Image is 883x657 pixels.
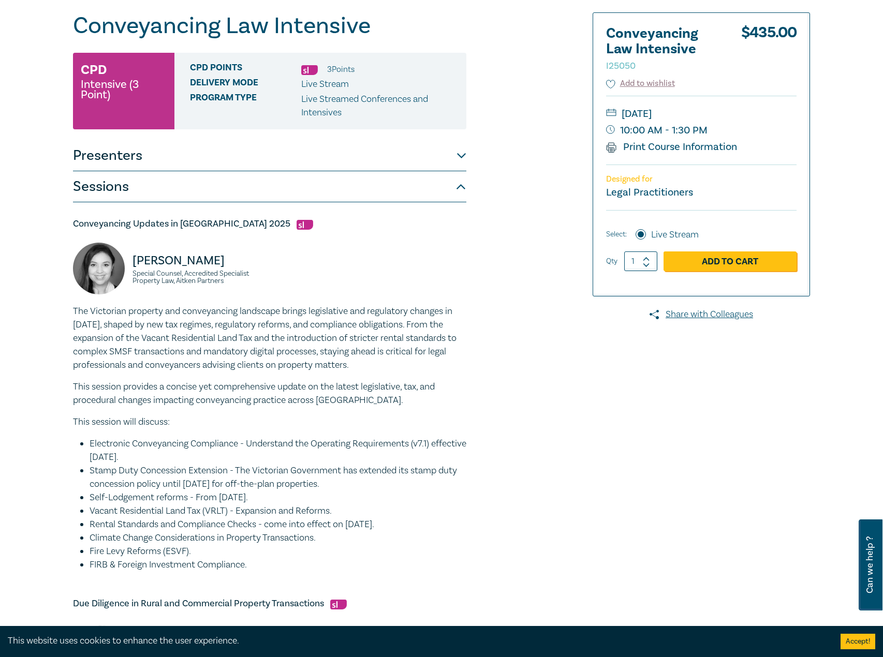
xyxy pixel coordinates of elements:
p: The Victorian property and conveyancing landscape brings legislative and regulatory changes in [D... [73,305,466,372]
span: Live Stream [301,78,349,90]
li: Fire Levy Reforms (ESVF). [90,545,466,558]
button: Add to wishlist [606,78,675,89]
p: [PERSON_NAME] [133,252,263,269]
small: Special Counsel, Accredited Specialist Property Law, Aitken Partners [133,270,263,285]
li: Self-Lodgement reforms - From [DATE]. [90,491,466,504]
small: [DATE] [606,106,797,122]
input: 1 [624,251,657,271]
p: Live Streamed Conferences and Intensives [301,93,459,120]
a: Add to Cart [664,251,797,271]
div: This website uses cookies to enhance the user experience. [8,634,825,648]
h1: Conveyancing Law Intensive [73,12,466,39]
h2: Conveyancing Law Intensive [606,26,720,72]
p: This session provides a concise yet comprehensive update on the latest legislative, tax, and proc... [73,380,466,407]
small: Intensive (3 Point) [81,79,167,100]
a: Print Course Information [606,140,737,154]
button: Sessions [73,171,466,202]
p: This session will discuss: [73,415,466,429]
label: Live Stream [651,228,699,242]
div: $ 435.00 [741,26,797,78]
small: 10:00 AM - 1:30 PM [606,122,797,139]
img: Substantive Law [330,600,347,609]
span: Delivery Mode [190,78,301,91]
button: Presenters [73,140,466,171]
li: 3 Point s [327,63,355,76]
p: Designed for [606,174,797,184]
li: Climate Change Considerations in Property Transactions. [90,531,466,545]
li: Rental Standards and Compliance Checks - come into effect on [DATE]. [90,518,466,531]
li: Electronic Conveyancing Compliance - Understand the Operating Requirements (v7.1) effective [DATE]. [90,437,466,464]
img: Substantive Law [301,65,318,75]
img: Substantive Law [297,220,313,230]
li: Vacant Residential Land Tax (VRLT) - Expansion and Reforms. [90,504,466,518]
span: Program type [190,93,301,120]
h5: Due Diligence in Rural and Commercial Property Transactions [73,598,466,610]
li: Stamp Duty Concession Extension - The Victorian Government has extended its stamp duty concession... [90,464,466,491]
a: Share with Colleagues [593,308,810,321]
span: Select: [606,229,627,240]
small: I25050 [606,60,636,72]
label: Qty [606,256,617,267]
small: Legal Practitioners [606,186,693,199]
img: Victoria Agahi [73,243,125,294]
span: CPD Points [190,63,301,76]
span: Can we help ? [865,526,875,604]
button: Accept cookies [841,634,875,649]
h5: Conveyancing Updates in [GEOGRAPHIC_DATA] 2025 [73,218,466,230]
h3: CPD [81,61,107,79]
li: FIRB & Foreign Investment Compliance. [90,558,466,572]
